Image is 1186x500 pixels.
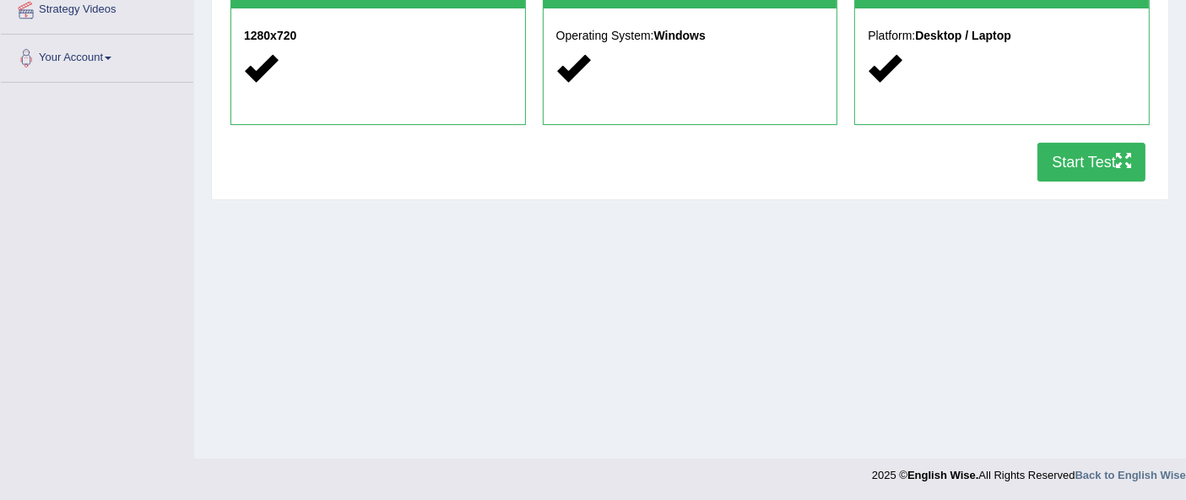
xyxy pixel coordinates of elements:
[244,29,296,42] strong: 1280x720
[915,29,1011,42] strong: Desktop / Laptop
[654,29,706,42] strong: Windows
[1,35,193,77] a: Your Account
[1075,469,1186,481] a: Back to English Wise
[868,30,1136,42] h5: Platform:
[1037,143,1145,182] button: Start Test
[907,469,978,481] strong: English Wise.
[872,459,1186,483] div: 2025 © All Rights Reserved
[556,30,825,42] h5: Operating System:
